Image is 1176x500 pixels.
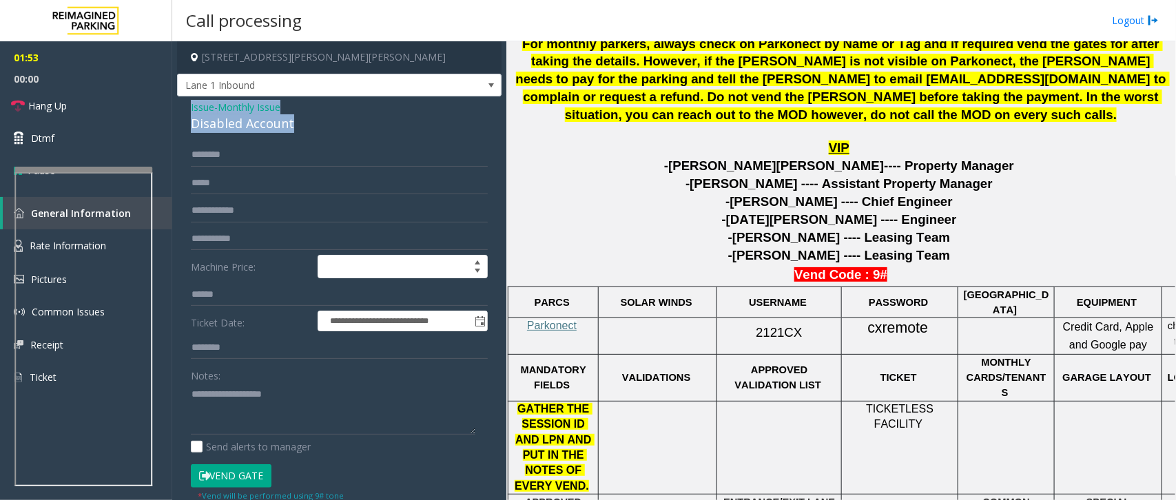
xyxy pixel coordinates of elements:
span: -[PERSON_NAME] [664,158,776,173]
span: -[PERSON_NAME] ---- Chief Engineer [725,194,953,209]
span: APPROVED VALIDATION LIST [735,364,821,390]
span: -[PERSON_NAME] ---- Leasing Team [728,230,950,244]
span: -[DATE][PERSON_NAME] ---- Engineer [722,212,957,227]
span: SOLAR WINDS [621,297,692,308]
span: Credit Card, Apple and Google pay [1063,321,1157,351]
span: PASSWORD [869,297,928,308]
img: 'icon' [14,275,24,284]
img: 'icon' [14,240,23,252]
label: Send alerts to manager [191,439,311,454]
span: Decrease value [468,267,487,278]
span: Pause [28,163,55,178]
img: 'icon' [14,306,25,317]
span: TICKET [880,372,917,383]
span: [PERSON_NAME] [776,158,885,174]
span: VIP [829,140,849,155]
a: General Information [3,197,172,229]
span: MANDATORY FIELDS [521,364,589,390]
b: Vend Code : 9# [794,267,887,282]
span: USERNAME [749,297,807,308]
span: Increase value [468,256,487,267]
span: -[PERSON_NAME] ---- Assistant Property Manager [685,176,993,191]
span: Lane 1 Inbound [178,74,436,96]
span: MONTHLY CARDS/TENANTS [967,357,1046,399]
span: Hang Up [28,98,67,113]
span: -[PERSON_NAME] ---- Leasing Team [728,248,950,262]
span: GARAGE LAYOUT [1062,372,1151,383]
span: Toggle popup [472,311,487,331]
span: EQUIPMENT [1077,297,1137,308]
span: - [214,101,280,114]
span: 2121CX [756,325,802,340]
span: ---- Property Manager [884,158,1014,173]
span: Dtmf [31,131,54,145]
span: cxremote [868,320,929,337]
label: Machine Price: [187,255,314,278]
div: Disabled Account [191,114,488,133]
span: [GEOGRAPHIC_DATA] [964,289,1049,315]
img: 'icon' [14,208,24,218]
a: Parkonect [527,320,577,331]
span: VALIDATIONS [622,372,690,383]
span: Issue [191,100,214,114]
img: logout [1148,13,1159,28]
label: Notes: [191,364,220,383]
a: Logout [1112,13,1159,28]
img: 'icon' [14,371,23,384]
span: PARCS [535,297,570,308]
span: Monthly Issue [218,100,280,114]
span: For monthly parkers, always check on Parkonect by Name or Tag and if required vend the gates for ... [516,37,1170,123]
label: Ticket Date: [187,311,314,331]
h4: [STREET_ADDRESS][PERSON_NAME][PERSON_NAME] [177,41,502,74]
img: 'icon' [14,340,23,349]
h3: Call processing [179,3,309,37]
button: Vend Gate [191,464,271,488]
